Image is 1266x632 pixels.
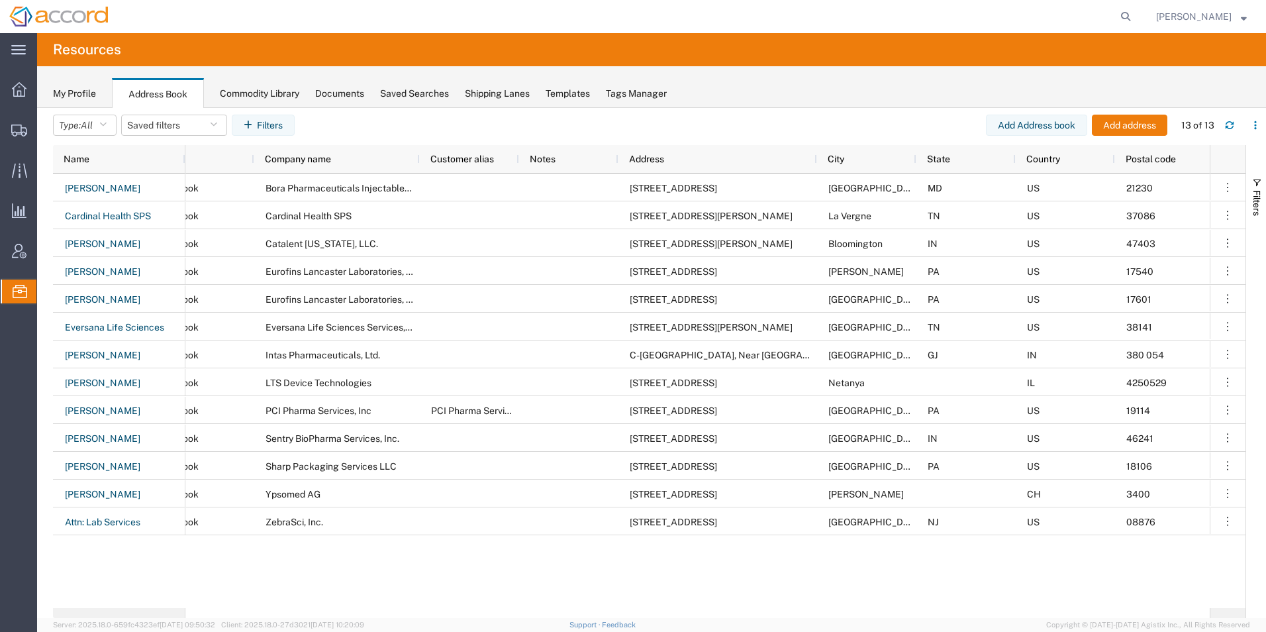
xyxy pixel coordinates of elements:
span: MD [928,183,942,193]
span: LTS Device Technologies [266,378,371,388]
a: [PERSON_NAME] [64,484,141,505]
span: US [1027,238,1040,249]
span: Ypsomed AG [266,489,320,500]
span: City [828,154,844,164]
span: US [1027,211,1040,221]
span: 37086 [1126,211,1155,221]
span: 7339 Industrial Blvd. [630,461,717,472]
button: Saved filters [121,115,227,136]
span: Intas Pharmaceuticals, Ltd. [266,350,380,360]
div: Tags Manager [606,87,667,101]
span: Indianapolis [828,433,923,444]
span: 17540 [1126,266,1153,277]
span: Copyright © [DATE]-[DATE] Agistix Inc., All Rights Reserved [1046,619,1250,631]
span: Bloomington [828,238,883,249]
span: IN [928,238,938,249]
span: 21230 [1126,183,1153,193]
div: Commodity Library [220,87,299,101]
span: Baltimore [828,183,923,193]
button: Filters [232,115,295,136]
span: Eurofins Lancaster Laboratories, Inc. [266,294,421,305]
div: 13 of 13 [1181,119,1214,132]
span: All [81,120,93,131]
a: [PERSON_NAME] [64,234,141,255]
span: IL [1027,378,1035,388]
span: PA [928,461,940,472]
span: Lauren Pederson [1156,9,1232,24]
span: PCI Pharma Services, Inc [431,405,537,416]
a: [PERSON_NAME] [64,429,141,450]
div: Documents [315,87,364,101]
span: Company name [265,154,331,164]
span: Address [629,154,664,164]
span: 3400 [1126,489,1150,500]
a: [PERSON_NAME] [64,290,141,311]
span: Eurofins Lancaster Laboratories, Inc. [266,266,421,277]
span: 3001 Red Lion Road [630,405,717,416]
span: Postal code [1126,154,1176,164]
span: Customer alias [430,154,494,164]
a: Attn: Lab Services [64,512,141,533]
span: La Vergne [828,211,871,221]
span: 4250529 [1126,378,1167,388]
span: [DATE] 09:50:32 [160,621,215,629]
a: [PERSON_NAME] [64,456,141,478]
span: Catalent Indiana, LLC. [266,238,378,249]
span: ZebraSci, Inc. [266,517,323,527]
span: Ahmedabad [828,350,923,360]
span: US [1027,433,1040,444]
span: CH [1027,489,1041,500]
a: Eversana Life Sciences [64,317,165,339]
button: Add address [1092,115,1167,136]
span: Bora Pharmaceuticals Injectables Inc. [266,183,426,193]
button: [PERSON_NAME] [1155,9,1247,25]
span: Cardinal Health SPS [266,211,352,221]
span: US [1027,183,1040,193]
span: Filters [1251,190,1262,216]
span: Notes [530,154,556,164]
span: 1111 South Paca St. [630,183,717,193]
span: 2430 New Holland Pike [630,294,717,305]
div: Shipping Lanes [465,87,530,101]
span: 47403 [1126,238,1155,249]
a: [PERSON_NAME] [64,401,141,422]
span: PCI Pharma Services, Inc [266,405,371,416]
span: Memphis [828,322,923,333]
span: 17601 [1126,294,1151,305]
span: 08876 [1126,517,1155,527]
span: Lancaster [828,294,923,305]
span: PA [928,266,940,277]
span: Leola [828,266,904,277]
button: Add Address book [986,115,1087,136]
a: [PERSON_NAME] [64,345,141,366]
span: State [927,154,950,164]
span: 18106 [1126,461,1152,472]
button: Type:All [53,115,117,136]
span: PA [928,294,940,305]
span: US [1027,517,1040,527]
a: [PERSON_NAME] [64,262,141,283]
span: US [1027,322,1040,333]
span: NJ [928,517,938,527]
img: logo [9,7,108,26]
h4: Resources [53,33,121,66]
div: Templates [546,87,590,101]
span: 50 County Line Road [630,517,717,527]
span: 38141 [1126,322,1152,333]
span: 100 Market Square South [630,266,717,277]
span: US [1027,294,1040,305]
span: IN [1027,350,1037,360]
span: Name [64,154,89,164]
span: 4605 Decatur Boulevard [630,433,717,444]
span: 19114 [1126,405,1150,416]
span: Branchburg [828,517,923,527]
span: 15 Ingram Blvd. [630,211,793,221]
span: Country [1026,154,1060,164]
a: [PERSON_NAME] [64,178,141,199]
span: PA [928,405,940,416]
span: Eversana Life Sciences Services, LLC. [266,322,426,333]
span: [DATE] 10:20:09 [311,621,364,629]
a: [PERSON_NAME] [64,373,141,394]
span: Sentry BioPharma Services, Inc. [266,433,399,444]
span: Sharp Packaging Services LLC [266,461,397,472]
